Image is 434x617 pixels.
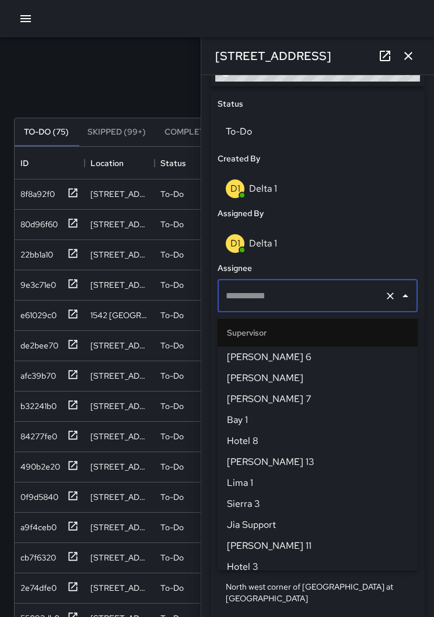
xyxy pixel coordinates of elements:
[16,214,58,230] div: 80d96f60
[15,118,78,146] button: To-Do (75)
[160,147,186,179] div: Status
[227,455,408,469] span: [PERSON_NAME] 13
[160,309,184,321] p: To-Do
[90,249,149,260] div: 1508 15th Street
[15,147,85,179] div: ID
[160,521,184,533] p: To-Do
[227,371,408,385] span: [PERSON_NAME]
[16,396,57,412] div: b32241b0
[90,340,149,351] div: 401 9th Street
[227,392,408,406] span: [PERSON_NAME] 7
[155,147,228,179] div: Status
[160,400,184,412] p: To-Do
[16,577,57,594] div: 2e74dfe0
[227,539,408,553] span: [PERSON_NAME] 11
[160,340,184,351] p: To-Do
[160,279,184,291] p: To-Do
[160,370,184,382] p: To-Do
[78,118,155,146] button: Skipped (99+)
[16,517,57,533] div: a9f4ceb0
[90,309,149,321] div: 1542 Broadway
[160,461,184,473] p: To-Do
[227,497,408,511] span: Sierra 3
[90,461,149,473] div: 300 17th Street
[90,188,149,200] div: 43 Grand Avenue
[90,521,149,533] div: 415 24th Street
[227,350,408,364] span: [PERSON_NAME] 6
[20,147,29,179] div: ID
[90,279,149,291] div: 146 Grand Avenue
[155,118,249,146] button: Completed (99+)
[90,370,149,382] div: 1500 Broadway
[160,431,184,442] p: To-Do
[16,244,53,260] div: 22bb1a10
[227,413,408,427] span: Bay 1
[90,147,124,179] div: Location
[90,582,149,594] div: 102 Frank H. Ogawa Plaza
[160,249,184,260] p: To-Do
[218,319,418,347] li: Supervisor
[90,431,149,442] div: 1540 San Pablo Avenue
[160,582,184,594] p: To-Do
[90,552,149,563] div: 415 24th Street
[227,476,408,490] span: Lima 1
[90,400,149,412] div: 505 17th Street
[16,456,60,473] div: 490b2e20
[227,518,408,532] span: Jia Support
[160,491,184,503] p: To-Do
[16,305,57,321] div: e61029c0
[160,552,184,563] p: To-Do
[16,274,56,291] div: 9e3c71e0
[16,335,58,351] div: de2bee70
[227,560,408,574] span: Hotel 3
[90,491,149,503] div: 449 23rd Street
[160,218,184,230] p: To-Do
[160,188,184,200] p: To-Do
[16,486,58,503] div: 0f9d5840
[16,426,57,442] div: 84277fe0
[16,365,56,382] div: afc39b70
[85,147,155,179] div: Location
[16,184,55,200] div: 8f8a92f0
[90,218,149,230] div: 393 13th Street
[16,547,56,563] div: cb7f6320
[227,434,408,448] span: Hotel 8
